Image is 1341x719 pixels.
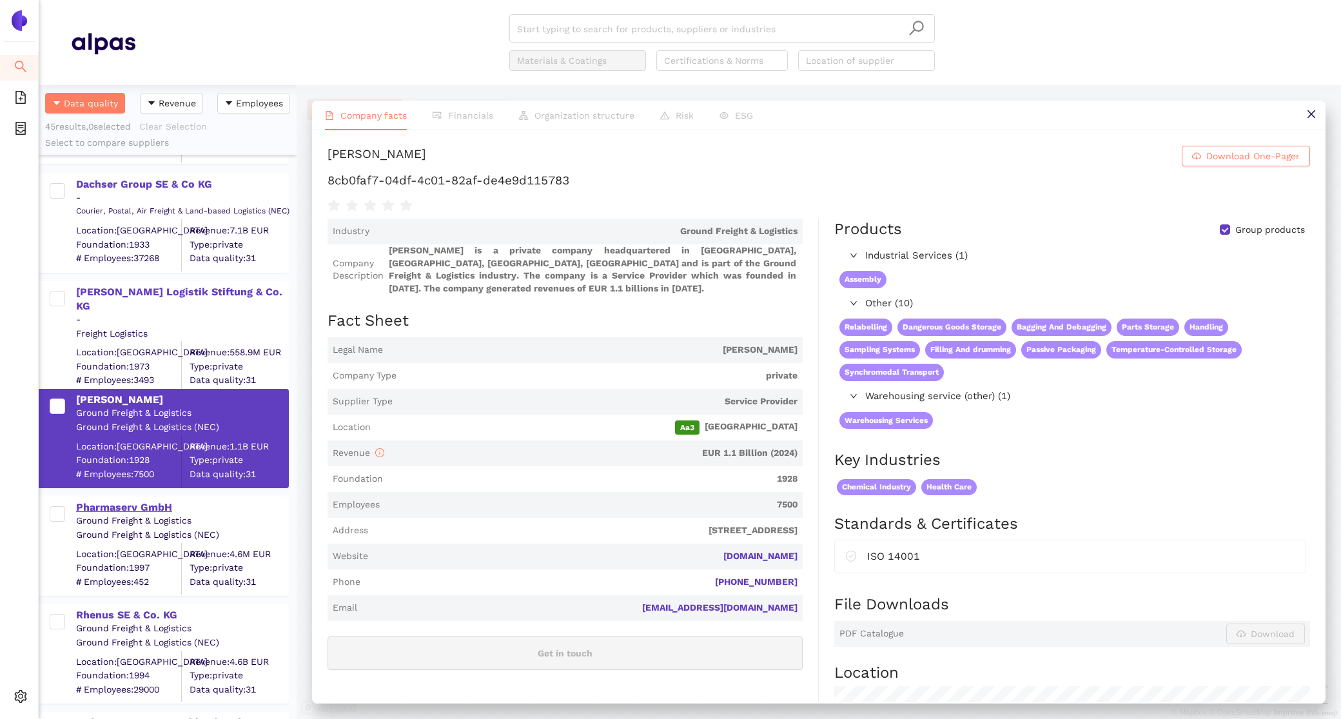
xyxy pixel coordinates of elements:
[660,111,669,120] span: warning
[333,395,393,408] span: Supplier Type
[190,360,288,373] span: Type: private
[76,468,181,480] span: # Employees: 7500
[9,10,30,31] img: Logo
[364,199,377,212] span: star
[328,199,340,212] span: star
[333,369,396,382] span: Company Type
[224,99,233,109] span: caret-down
[834,219,902,241] div: Products
[76,683,181,696] span: # Employees: 29000
[76,192,288,204] div: -
[867,548,1295,564] div: ISO 14001
[676,110,694,121] span: Risk
[834,594,1310,616] h2: File Downloads
[64,96,118,110] span: Data quality
[373,524,798,537] span: [STREET_ADDRESS]
[375,448,384,457] span: info-circle
[14,86,27,112] span: file-add
[897,319,1006,336] span: Dangerous Goods Storage
[190,143,288,156] span: Data quality: 32
[534,110,634,121] span: Organization structure
[76,440,181,453] div: Location: [GEOGRAPHIC_DATA]
[382,199,395,212] span: star
[76,407,288,420] div: Ground Freight & Logistics
[139,116,215,137] button: Clear Selection
[76,224,181,237] div: Location: [GEOGRAPHIC_DATA]
[448,110,493,121] span: Financials
[333,448,384,458] span: Revenue
[333,602,357,615] span: Email
[76,669,181,682] span: Foundation: 1994
[76,252,181,265] span: # Employees: 37268
[389,244,798,295] span: [PERSON_NAME] is a private company headquartered in [GEOGRAPHIC_DATA], [GEOGRAPHIC_DATA], [GEOGRA...
[388,344,798,357] span: [PERSON_NAME]
[190,252,288,265] span: Data quality: 31
[190,454,288,467] span: Type: private
[1021,341,1101,359] span: Passive Packaging
[76,622,288,635] div: Ground Freight & Logistics
[190,224,288,237] div: Revenue: 7.1B EUR
[340,110,407,121] span: Company facts
[190,562,288,575] span: Type: private
[834,246,1309,266] div: Industrial Services (1)
[76,529,288,542] div: Ground Freight & Logistics (NEC)
[333,576,360,589] span: Phone
[71,27,135,59] img: Homepage
[375,225,798,238] span: Ground Freight & Logistics
[76,575,181,588] span: # Employees: 452
[76,360,181,373] span: Foundation: 1973
[333,524,368,537] span: Address
[76,547,181,560] div: Location: [GEOGRAPHIC_DATA]
[1184,319,1228,336] span: Handling
[834,513,1310,535] h2: Standards & Certificates
[76,177,288,192] div: Dachser Group SE & Co KG
[190,669,288,682] span: Type: private
[839,412,933,429] span: Warehousing Services
[328,146,426,166] div: [PERSON_NAME]
[76,515,288,527] div: Ground Freight & Logistics
[190,655,288,668] div: Revenue: 4.6B EUR
[1230,224,1310,237] span: Group products
[1206,149,1300,163] span: Download One-Pager
[76,346,181,359] div: Location: [GEOGRAPHIC_DATA]
[519,111,528,120] span: apartment
[675,420,700,435] span: Aa3
[865,248,1304,264] span: Industrial Services (1)
[190,440,288,453] div: Revenue: 1.1B EUR
[190,683,288,696] span: Data quality: 31
[333,498,380,511] span: Employees
[333,344,383,357] span: Legal Name
[839,271,886,288] span: Assembly
[834,662,1310,684] h2: Location
[1182,146,1310,166] button: cloud-downloadDownload One-Pager
[159,96,196,110] span: Revenue
[76,327,288,340] div: Freight Logistics
[921,479,977,495] span: Health Care
[839,364,944,381] span: Synchromodal Transport
[1297,101,1326,130] button: close
[400,199,413,212] span: star
[850,251,857,259] span: right
[76,393,288,407] div: [PERSON_NAME]
[333,421,371,434] span: Location
[76,313,288,326] div: -
[14,117,27,143] span: container
[76,454,181,467] span: Foundation: 1928
[388,473,798,486] span: 1928
[1192,152,1201,162] span: cloud-download
[719,111,729,120] span: eye
[376,420,798,435] span: [GEOGRAPHIC_DATA]
[1117,319,1179,336] span: Parts Storage
[45,93,125,113] button: caret-downData quality
[385,498,798,511] span: 7500
[190,468,288,480] span: Data quality: 31
[850,392,857,400] span: right
[190,238,288,251] span: Type: private
[865,389,1304,404] span: Warehousing service (other) (1)
[839,627,904,640] span: PDF Catalogue
[908,20,925,36] span: search
[735,110,753,121] span: ESG
[865,296,1304,311] span: Other (10)
[190,547,288,560] div: Revenue: 4.6M EUR
[76,608,288,622] div: Rhenus SE & Co. KG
